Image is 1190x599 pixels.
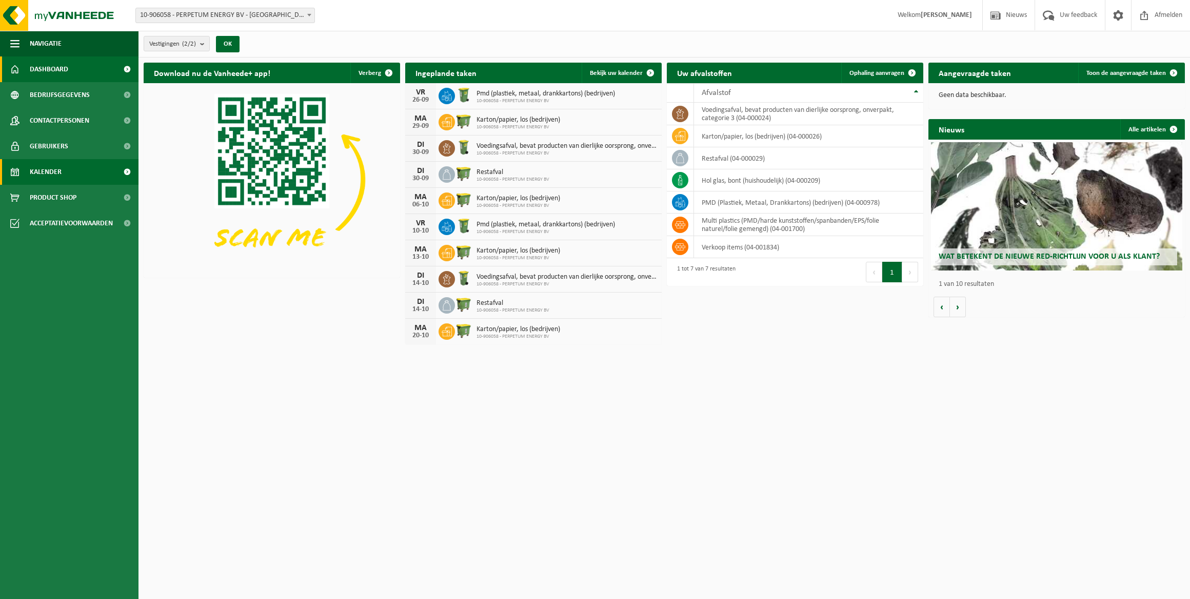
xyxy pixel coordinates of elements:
[410,149,431,156] div: 30-09
[359,70,381,76] span: Verberg
[931,142,1182,270] a: Wat betekent de nieuwe RED-richtlijn voor u als klant?
[849,70,904,76] span: Ophaling aanvragen
[582,63,661,83] a: Bekijk uw kalender
[410,298,431,306] div: DI
[477,98,615,104] span: 10-906058 - PERPETUM ENERGY BV
[590,70,643,76] span: Bekijk uw kalender
[30,133,68,159] span: Gebruikers
[477,334,560,340] span: 10-906058 - PERPETUM ENERGY BV
[1120,119,1184,140] a: Alle artikelen
[410,201,431,208] div: 06-10
[902,262,918,282] button: Next
[455,269,472,287] img: WB-0140-HPE-GN-50
[455,191,472,208] img: WB-1100-HPE-GN-50
[477,177,549,183] span: 10-906058 - PERPETUM ENERGY BV
[410,167,431,175] div: DI
[455,112,472,130] img: WB-1100-HPE-GN-50
[939,281,1180,288] p: 1 van 10 resultaten
[702,89,731,97] span: Afvalstof
[477,116,560,124] span: Karton/papier, los (bedrijven)
[410,114,431,123] div: MA
[410,272,431,280] div: DI
[477,229,615,235] span: 10-906058 - PERPETUM ENERGY BV
[477,255,560,261] span: 10-906058 - PERPETUM ENERGY BV
[410,96,431,104] div: 26-09
[1078,63,1184,83] a: Toon de aangevraagde taken
[841,63,922,83] a: Ophaling aanvragen
[694,169,923,191] td: hol glas, bont (huishoudelijk) (04-000209)
[144,83,400,276] img: Download de VHEPlus App
[350,63,399,83] button: Verberg
[149,36,196,52] span: Vestigingen
[455,165,472,182] img: WB-1100-HPE-GN-50
[939,253,1160,261] span: Wat betekent de nieuwe RED-richtlijn voor u als klant?
[477,168,549,177] span: Restafval
[410,306,431,313] div: 14-10
[410,141,431,149] div: DI
[477,142,657,150] span: Voedingsafval, bevat producten van dierlijke oorsprong, onverpakt, categorie 3
[410,245,431,254] div: MA
[30,185,76,210] span: Product Shop
[477,90,615,98] span: Pmd (plastiek, metaal, drankkartons) (bedrijven)
[30,56,68,82] span: Dashboard
[455,296,472,313] img: WB-1100-HPE-GN-50
[410,280,431,287] div: 14-10
[667,63,742,83] h2: Uw afvalstoffen
[1086,70,1166,76] span: Toon de aangevraagde taken
[934,297,950,317] button: Vorige
[694,236,923,258] td: verkoop items (04-001834)
[455,217,472,235] img: WB-0240-HPE-GN-50
[455,243,472,261] img: WB-1100-HPE-GN-50
[455,86,472,104] img: WB-0240-HPE-GN-50
[410,324,431,332] div: MA
[477,124,560,130] span: 10-906058 - PERPETUM ENERGY BV
[694,214,923,236] td: multi plastics (PMD/harde kunststoffen/spanbanden/EPS/folie naturel/folie gemengd) (04-001700)
[136,8,314,23] span: 10-906058 - PERPETUM ENERGY BV - NAZARETH
[144,36,210,51] button: Vestigingen(2/2)
[477,221,615,229] span: Pmd (plastiek, metaal, drankkartons) (bedrijven)
[928,119,975,139] h2: Nieuws
[477,273,657,281] span: Voedingsafval, bevat producten van dierlijke oorsprong, onverpakt, categorie 3
[216,36,240,52] button: OK
[694,191,923,214] td: PMD (Plastiek, Metaal, Drankkartons) (bedrijven) (04-000978)
[928,63,1021,83] h2: Aangevraagde taken
[30,82,90,108] span: Bedrijfsgegevens
[455,322,472,339] img: WB-1100-HPE-GN-50
[410,219,431,227] div: VR
[939,92,1175,99] p: Geen data beschikbaar.
[866,262,882,282] button: Previous
[30,108,89,133] span: Contactpersonen
[30,159,62,185] span: Kalender
[182,41,196,47] count: (2/2)
[477,299,549,307] span: Restafval
[135,8,315,23] span: 10-906058 - PERPETUM ENERGY BV - NAZARETH
[410,123,431,130] div: 29-09
[455,139,472,156] img: WB-0140-HPE-GN-50
[144,63,281,83] h2: Download nu de Vanheede+ app!
[477,203,560,209] span: 10-906058 - PERPETUM ENERGY BV
[30,31,62,56] span: Navigatie
[477,281,657,287] span: 10-906058 - PERPETUM ENERGY BV
[410,193,431,201] div: MA
[477,195,560,203] span: Karton/papier, los (bedrijven)
[882,262,902,282] button: 1
[30,210,113,236] span: Acceptatievoorwaarden
[672,261,736,283] div: 1 tot 7 van 7 resultaten
[410,175,431,182] div: 30-09
[921,11,972,19] strong: [PERSON_NAME]
[477,247,560,255] span: Karton/papier, los (bedrijven)
[477,325,560,334] span: Karton/papier, los (bedrijven)
[410,332,431,339] div: 20-10
[477,150,657,157] span: 10-906058 - PERPETUM ENERGY BV
[694,125,923,147] td: karton/papier, los (bedrijven) (04-000026)
[410,227,431,235] div: 10-10
[405,63,487,83] h2: Ingeplande taken
[694,103,923,125] td: voedingsafval, bevat producten van dierlijke oorsprong, onverpakt, categorie 3 (04-000024)
[477,307,549,314] span: 10-906058 - PERPETUM ENERGY BV
[950,297,966,317] button: Volgende
[410,254,431,261] div: 13-10
[694,147,923,169] td: restafval (04-000029)
[410,88,431,96] div: VR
